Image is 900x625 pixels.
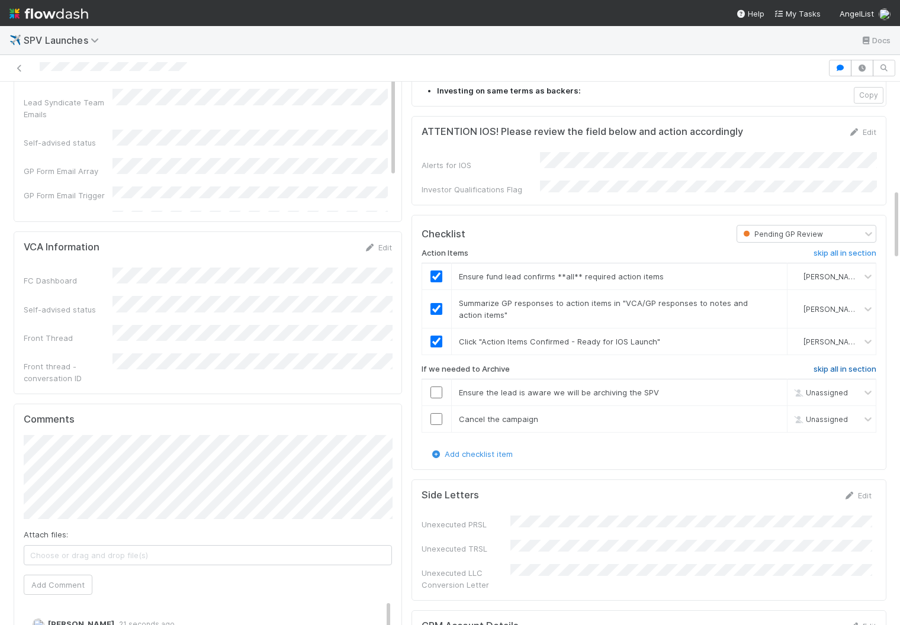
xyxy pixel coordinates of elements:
[854,87,883,104] button: Copy
[803,305,862,314] span: [PERSON_NAME]
[422,228,465,240] h5: Checklist
[844,491,872,500] a: Edit
[814,365,876,379] a: skip all in section
[840,9,874,18] span: AngelList
[24,96,112,120] div: Lead Syndicate Team Emails
[814,365,876,374] h6: skip all in section
[459,272,664,281] span: Ensure fund lead confirms **all** required action items
[848,127,876,137] a: Edit
[24,360,112,384] div: Front thread - conversation ID
[24,546,391,565] span: Choose or drag and drop file(s)
[792,414,848,423] span: Unassigned
[774,8,821,20] a: My Tasks
[741,230,823,239] span: Pending GP Review
[24,332,112,344] div: Front Thread
[422,567,510,591] div: Unexecuted LLC Conversion Letter
[422,159,540,171] div: Alerts for IOS
[364,243,392,252] a: Edit
[879,8,891,20] img: avatar_eed832e9-978b-43e4-b51e-96e46fa5184b.png
[24,529,68,540] label: Attach files:
[422,543,510,555] div: Unexecuted TRSL
[24,189,112,201] div: GP Form Email Trigger
[792,272,802,281] img: avatar_eed832e9-978b-43e4-b51e-96e46fa5184b.png
[792,304,802,314] img: avatar_eed832e9-978b-43e4-b51e-96e46fa5184b.png
[459,298,748,320] span: Summarize GP responses to action items in "VCA/GP responses to notes and action items"
[422,489,479,501] h5: Side Letters
[792,388,848,397] span: Unassigned
[422,249,468,258] h6: Action Items
[24,165,112,177] div: GP Form Email Array
[803,337,862,346] span: [PERSON_NAME]
[24,34,105,46] span: SPV Launches
[792,337,802,346] img: avatar_eed832e9-978b-43e4-b51e-96e46fa5184b.png
[459,414,538,424] span: Cancel the campaign
[422,365,510,374] h6: If we needed to Archive
[736,8,764,20] div: Help
[9,4,88,24] img: logo-inverted-e16ddd16eac7371096b0.svg
[24,304,112,315] div: Self-advised status
[459,337,660,346] span: Click "Action Items Confirmed - Ready for IOS Launch"
[860,33,891,47] a: Docs
[9,35,21,45] span: ✈️
[24,137,112,149] div: Self-advised status
[459,388,659,397] span: Ensure the lead is aware we will be archiving the SPV
[422,518,510,530] div: Unexecuted PRSL
[422,126,743,138] h5: ATTENTION IOS! Please review the field below and action accordingly
[814,249,876,258] h6: skip all in section
[803,272,862,281] span: [PERSON_NAME]
[24,241,99,253] h5: VCA Information
[24,275,112,286] div: FC Dashboard
[774,9,821,18] span: My Tasks
[422,183,540,195] div: Investor Qualifications Flag
[24,575,92,595] button: Add Comment
[814,249,876,263] a: skip all in section
[437,86,581,95] strong: Investing on same terms as backers:
[24,414,392,426] h5: Comments
[430,449,513,459] a: Add checklist item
